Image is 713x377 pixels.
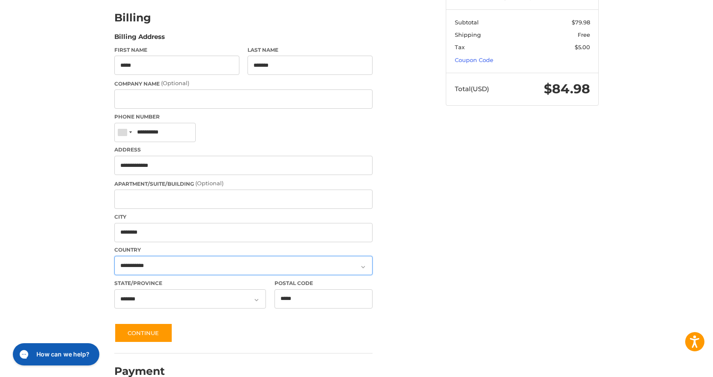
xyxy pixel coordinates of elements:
[114,113,373,121] label: Phone Number
[572,19,590,26] span: $79.98
[114,213,373,221] label: City
[114,79,373,88] label: Company Name
[161,80,189,86] small: (Optional)
[195,180,224,187] small: (Optional)
[114,11,164,24] h2: Billing
[114,179,373,188] label: Apartment/Suite/Building
[9,340,102,368] iframe: Gorgias live chat messenger
[114,323,173,343] button: Continue
[248,46,373,54] label: Last Name
[274,279,373,287] label: Postal Code
[578,31,590,38] span: Free
[455,56,493,63] a: Coupon Code
[114,146,373,154] label: Address
[455,85,489,93] span: Total (USD)
[114,46,239,54] label: First Name
[544,81,590,97] span: $84.98
[455,44,465,50] span: Tax
[114,279,266,287] label: State/Province
[642,354,713,377] iframe: Google Customer Reviews
[114,32,165,46] legend: Billing Address
[114,246,373,254] label: Country
[575,44,590,50] span: $5.00
[455,31,481,38] span: Shipping
[455,19,479,26] span: Subtotal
